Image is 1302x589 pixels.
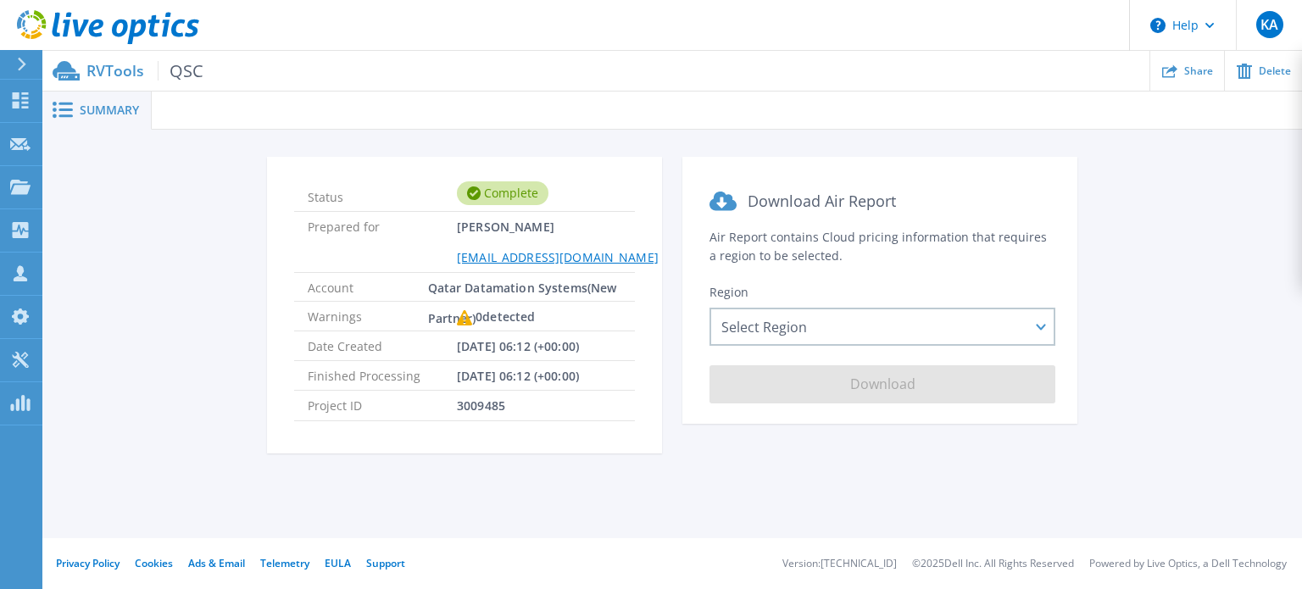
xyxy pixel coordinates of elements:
[135,556,173,570] a: Cookies
[308,302,457,331] span: Warnings
[709,365,1055,403] button: Download
[912,558,1074,570] li: © 2025 Dell Inc. All Rights Reserved
[308,212,457,271] span: Prepared for
[709,229,1047,264] span: Air Report contains Cloud pricing information that requires a region to be selected.
[1260,18,1278,31] span: KA
[748,191,896,211] span: Download Air Report
[308,331,457,360] span: Date Created
[457,212,659,271] span: [PERSON_NAME]
[56,556,120,570] a: Privacy Policy
[1259,66,1291,76] span: Delete
[709,308,1055,346] div: Select Region
[428,273,622,301] span: Qatar Datamation Systems(New Partner)
[457,302,535,332] div: 0 detected
[308,361,457,390] span: Finished Processing
[457,249,659,265] a: [EMAIL_ADDRESS][DOMAIN_NAME]
[457,361,579,390] span: [DATE] 06:12 (+00:00)
[80,104,139,116] span: Summary
[782,558,897,570] li: Version: [TECHNICAL_ID]
[308,391,457,420] span: Project ID
[457,331,579,360] span: [DATE] 06:12 (+00:00)
[86,61,203,81] p: RVTools
[158,61,203,81] span: QSC
[457,391,505,420] span: 3009485
[1089,558,1287,570] li: Powered by Live Optics, a Dell Technology
[457,181,548,205] div: Complete
[325,556,351,570] a: EULA
[308,182,457,204] span: Status
[709,284,748,300] span: Region
[188,556,245,570] a: Ads & Email
[366,556,405,570] a: Support
[1184,66,1213,76] span: Share
[260,556,309,570] a: Telemetry
[308,273,428,301] span: Account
